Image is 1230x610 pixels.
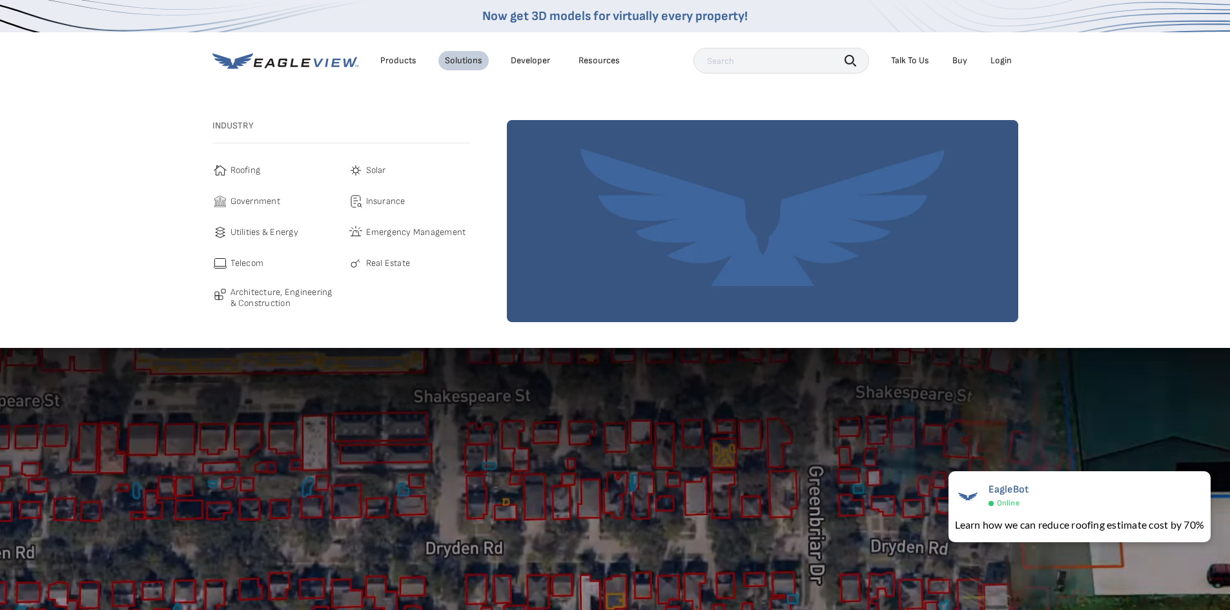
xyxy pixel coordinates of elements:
img: roofing-icon.svg [212,163,228,178]
div: Products [380,55,416,66]
span: Insurance [366,194,405,209]
img: insurance-icon.svg [348,194,364,209]
input: Search [693,48,869,74]
div: Solutions [445,55,482,66]
div: Learn how we can reduce roofing estimate cost by 70% [955,517,1204,533]
a: Emergency Management [348,225,471,240]
img: telecom-icon.svg [212,256,228,271]
img: EagleBot [955,483,981,509]
img: real-estate-icon.svg [348,256,364,271]
span: EagleBot [989,483,1029,496]
span: Government [231,194,280,209]
span: Solar [366,163,386,178]
span: Online [997,498,1020,508]
div: Talk To Us [891,55,929,66]
a: Utilities & Energy [212,225,335,240]
a: Architecture, Engineering & Construction [212,287,335,309]
a: Insurance [348,194,471,209]
img: solutions-default-image-1.webp [507,120,1018,322]
span: Utilities & Energy [231,225,298,240]
img: solar-icon.svg [348,163,364,178]
div: Resources [579,55,620,66]
div: Login [990,55,1012,66]
img: emergency-icon.svg [348,225,364,240]
img: utilities-icon.svg [212,225,228,240]
a: Now get 3D models for virtually every property! [482,8,748,24]
a: Government [212,194,335,209]
a: Real Estate [348,256,471,271]
span: Real Estate [366,256,411,271]
a: Roofing [212,163,335,178]
h3: Industry [212,120,471,132]
img: architecture-icon.svg [212,287,228,302]
span: Roofing [231,163,261,178]
a: Telecom [212,256,335,271]
img: government-icon.svg [212,194,228,209]
a: Solar [348,163,471,178]
a: Developer [511,55,550,66]
span: Emergency Management [366,225,466,240]
a: Buy [952,55,967,66]
span: Architecture, Engineering & Construction [231,287,335,309]
span: Telecom [231,256,264,271]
